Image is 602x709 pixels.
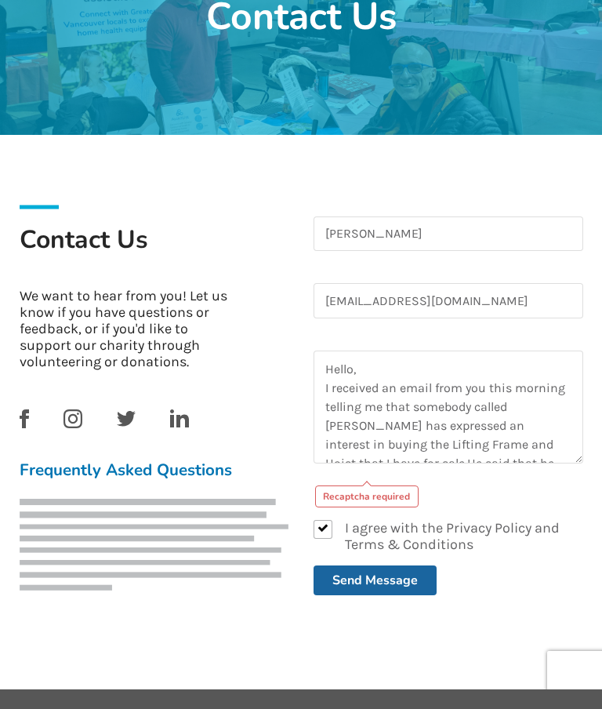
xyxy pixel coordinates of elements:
img: linkedin_link [170,409,189,427]
input: Email Address [314,283,583,318]
input: Name [314,216,583,252]
h3: Frequently Asked Questions [20,460,289,480]
label: I agree with the Privacy Policy and Terms & Conditions [314,520,583,553]
div: Recaptcha required [315,485,419,507]
button: Send Message [314,565,437,595]
img: facebook_link [20,409,29,428]
img: r1pMtbXG9+aWb2W+PtqzF1RSH4hSnOMWhOMUpTnEoDsUpTnGKQ3GKU5ziyKG4huIotLjmyVTvWV3f9GhL6keAAQAI4Bq5ZLOD... [20,499,289,591]
img: twitter_link [117,411,136,427]
img: instagram_link [63,409,82,428]
h1: Contact Us [20,224,289,275]
p: We want to hear from you! Let us know if you have questions or feedback, or if you'd like to supp... [20,288,235,370]
textarea: Hello, I received an email from you this morning telling me that somebody called [PERSON_NAME] ha... [314,351,583,464]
